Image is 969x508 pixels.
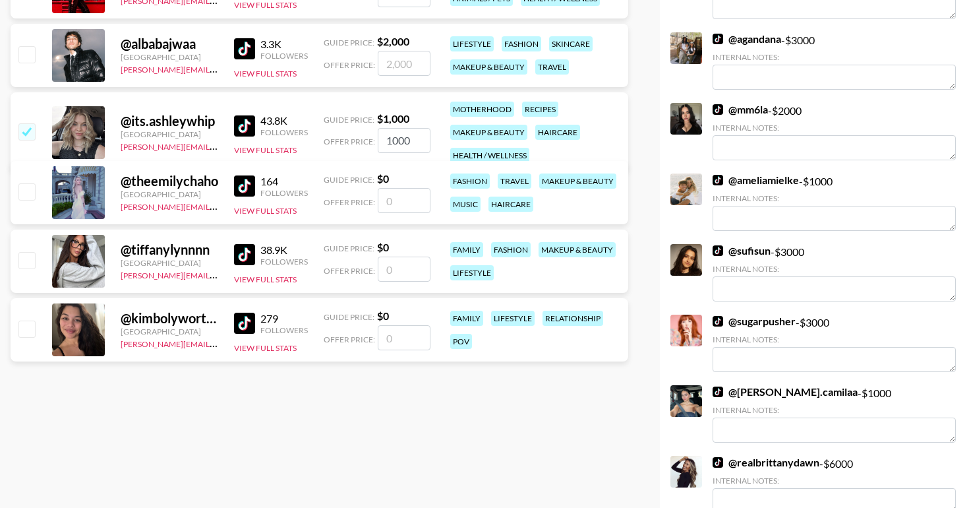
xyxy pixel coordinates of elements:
img: TikTok [234,175,255,197]
a: @agandana [713,32,781,46]
button: View Full Stats [234,145,297,155]
img: TikTok [713,387,723,397]
div: lifestyle [450,265,494,280]
div: haircare [488,197,533,212]
div: lifestyle [491,311,535,326]
div: @ kimbolyworthing [121,310,218,327]
div: family [450,311,483,326]
div: fashion [491,242,531,257]
button: View Full Stats [234,274,297,284]
div: makeup & beauty [450,59,527,75]
div: Internal Notes: [713,476,956,486]
div: @ theemilychaho [121,173,218,189]
span: Offer Price: [324,60,375,70]
div: Followers [260,188,308,198]
div: makeup & beauty [539,242,616,257]
img: TikTok [713,457,723,468]
span: Offer Price: [324,266,375,276]
span: Guide Price: [324,243,374,253]
button: View Full Stats [234,69,297,79]
strong: $ 0 [377,172,389,185]
span: Offer Price: [324,197,375,207]
img: TikTok [713,245,723,256]
a: [PERSON_NAME][EMAIL_ADDRESS][DOMAIN_NAME] [121,199,316,212]
div: pov [450,334,472,349]
a: @[PERSON_NAME].camilaa [713,385,858,398]
div: health / wellness [450,148,529,163]
a: @mm6la [713,103,768,116]
input: 1,000 [378,128,430,153]
div: Internal Notes: [713,334,956,344]
div: [GEOGRAPHIC_DATA] [121,52,218,62]
div: music [450,197,481,212]
img: TikTok [713,104,723,115]
a: [PERSON_NAME][EMAIL_ADDRESS][DOMAIN_NAME] [121,139,316,152]
button: View Full Stats [234,343,297,353]
div: makeup & beauty [539,174,616,189]
div: travel [498,174,531,189]
div: 43.8K [260,114,308,127]
div: Internal Notes: [713,52,956,62]
div: Followers [260,325,308,335]
span: Offer Price: [324,334,375,344]
div: [GEOGRAPHIC_DATA] [121,258,218,268]
div: 279 [260,312,308,325]
div: skincare [549,36,593,51]
div: Internal Notes: [713,405,956,415]
div: family [450,242,483,257]
div: Followers [260,127,308,137]
div: Followers [260,257,308,267]
div: haircare [535,125,580,140]
img: TikTok [713,34,723,44]
div: [GEOGRAPHIC_DATA] [121,129,218,139]
div: @ tiffanylynnnn [121,241,218,258]
img: TikTok [234,115,255,137]
a: [PERSON_NAME][EMAIL_ADDRESS][DOMAIN_NAME] [121,62,316,75]
span: Guide Price: [324,175,374,185]
span: Guide Price: [324,312,374,322]
input: 0 [378,188,430,213]
button: View Full Stats [234,206,297,216]
span: Offer Price: [324,137,375,146]
img: TikTok [713,175,723,185]
div: Internal Notes: [713,123,956,133]
div: - $ 3000 [713,244,956,302]
div: - $ 1000 [713,174,956,231]
input: 2,000 [378,51,430,76]
input: 0 [378,257,430,282]
div: fashion [502,36,541,51]
div: Internal Notes: [713,264,956,274]
a: @sufisun [713,244,771,257]
img: TikTok [713,316,723,327]
input: 0 [378,325,430,350]
div: makeup & beauty [450,125,527,140]
div: recipes [522,102,558,117]
a: [PERSON_NAME][EMAIL_ADDRESS][DOMAIN_NAME] [121,336,316,349]
div: - $ 3000 [713,32,956,90]
div: fashion [450,174,490,189]
div: lifestyle [450,36,494,51]
div: Followers [260,51,308,61]
span: Guide Price: [324,38,374,48]
strong: $ 1,000 [377,112,409,125]
div: 38.9K [260,243,308,257]
div: @ albabajwaa [121,36,218,52]
div: motherhood [450,102,514,117]
strong: $ 0 [377,241,389,253]
strong: $ 2,000 [377,35,409,48]
a: @ameliamielke [713,174,799,187]
div: - $ 3000 [713,315,956,372]
img: TikTok [234,38,255,59]
strong: $ 0 [377,309,389,322]
div: - $ 1000 [713,385,956,443]
a: @sugarpusher [713,315,796,328]
div: travel [535,59,569,75]
div: 164 [260,175,308,188]
div: [GEOGRAPHIC_DATA] [121,327,218,336]
div: [GEOGRAPHIC_DATA] [121,189,218,199]
span: Guide Price: [324,115,374,125]
img: TikTok [234,244,255,265]
div: @ its.ashleywhip [121,113,218,129]
div: 3.3K [260,38,308,51]
a: @realbrittanydawn [713,456,819,469]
